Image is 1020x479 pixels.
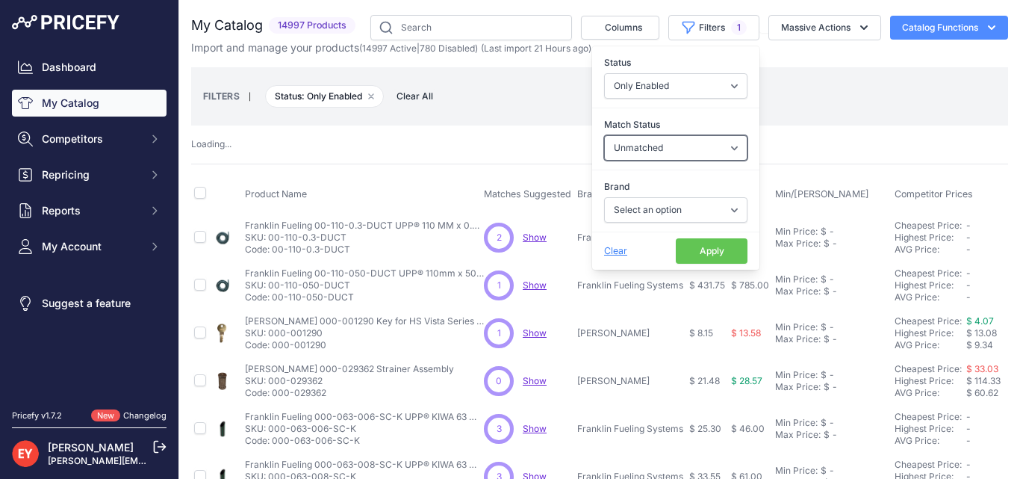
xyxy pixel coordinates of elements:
div: Min Price: [775,274,818,285]
div: $ [824,238,830,250]
button: Columns [581,16,659,40]
p: Franklin Fueling 00-110-0.3-DUCT UPP® 110 MM x 0.3 M Flexible PE Duct [245,220,484,232]
p: [PERSON_NAME] [577,375,683,387]
div: $ [821,226,827,238]
span: Min/[PERSON_NAME] [775,188,869,200]
div: Min Price: [775,369,818,381]
a: Cheapest Price: [895,315,962,327]
span: Matches Suggested [484,188,571,200]
span: Clear All [389,89,441,104]
div: Highest Price: [895,423,966,435]
button: Competitors [12,126,167,152]
label: Brand [604,179,747,194]
a: Cheapest Price: [895,268,962,279]
div: $ [821,417,827,429]
span: Show [523,279,547,291]
span: Show [523,423,547,434]
span: - [966,411,971,422]
button: Filters1 [668,15,759,40]
p: [PERSON_NAME] 000-029362 Strainer Assembly [245,363,454,375]
div: Min Price: [775,465,818,477]
a: [PERSON_NAME] [48,441,134,454]
span: Product Name [245,188,307,200]
p: Franklin Fueling Systems [577,279,683,291]
p: Code: 000-029362 [245,387,454,399]
span: My Account [42,239,140,254]
div: Max Price: [775,285,821,297]
a: [PERSON_NAME][EMAIL_ADDRESS][PERSON_NAME][DOMAIN_NAME] [48,455,352,466]
div: - [827,321,834,333]
div: Highest Price: [895,279,966,291]
span: ... [225,138,231,149]
span: 1 [497,327,501,340]
span: Status: Only Enabled [265,85,384,108]
a: Cheapest Price: [895,363,962,374]
small: FILTERS [203,90,240,102]
div: Highest Price: [895,327,966,339]
p: Franklin Fueling 00-110-050-DUCT UPP® 110mm x 50m Flexible PE Duct [245,268,484,279]
span: - [966,232,971,243]
a: $ 33.03 [966,363,998,374]
p: [PERSON_NAME] [577,327,683,339]
span: - [966,220,971,231]
div: AVG Price: [895,387,966,399]
div: Min Price: [775,417,818,429]
div: Highest Price: [895,232,966,244]
span: 1 [497,279,501,292]
span: $ 46.00 [731,423,765,434]
div: Max Price: [775,333,821,345]
p: Franklin Fueling Systems [577,423,683,435]
span: 1 [731,20,747,35]
span: 3 [497,422,502,436]
div: $ [824,429,830,441]
p: Code: 000-001290 [245,339,484,351]
nav: Sidebar [12,54,167,392]
div: - [830,285,837,297]
a: Show [523,232,547,243]
div: $ [824,333,830,345]
div: AVG Price: [895,339,966,351]
p: Franklin Fueling 000-063-008-SC-K UPP® KIWA 63 MM x 8 M Secondary Pipe [245,459,484,471]
div: AVG Price: [895,291,966,303]
span: Brand [577,188,603,200]
span: $ 8.15 [689,327,713,339]
p: [PERSON_NAME] 000-001290 Key for HS Vista Series Fuel Dispensers [245,315,484,327]
span: - [966,268,971,279]
span: Repricing [42,167,140,182]
span: ( | ) [359,43,478,54]
p: Franklin Fueling 000-063-006-SC-K UPP® KIWA 63 MM x 5.8 M Secondary Pipe [245,411,484,423]
button: Massive Actions [768,15,881,40]
p: Franklin Fueling Systems [577,232,683,244]
a: $ 4.07 [966,315,994,327]
div: - [827,465,834,477]
span: Loading [191,138,231,149]
p: Code: 000-063-006-SC-K [245,435,484,447]
a: Suggest a feature [12,290,167,317]
span: $ 21.48 [689,375,720,386]
span: - [966,435,971,446]
label: Status [604,55,747,70]
p: Import and manage your products [191,40,591,55]
span: $ 25.30 [689,423,721,434]
p: SKU: 000-063-006-SC-K [245,423,484,435]
span: $ 114.33 [966,375,1001,386]
button: Apply [676,238,747,264]
button: Repricing [12,161,167,188]
a: 14997 Active [362,43,417,54]
p: Code: 00-110-0.3-DUCT [245,244,484,256]
span: $ 785.00 [731,279,769,291]
div: $ [821,465,827,477]
label: Match Status [604,117,747,132]
div: Min Price: [775,321,818,333]
div: $ [824,285,830,297]
div: $ [821,274,827,285]
div: $ [821,321,827,333]
div: - [830,381,837,393]
span: - [966,279,971,291]
span: Show [523,327,547,339]
a: Show [523,375,547,386]
a: My Catalog [12,90,167,117]
button: Reports [12,197,167,224]
span: - [966,423,971,434]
